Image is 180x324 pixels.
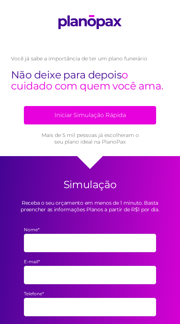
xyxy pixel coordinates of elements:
h2: Simulação [64,178,117,191]
label: Telefone* [24,290,156,298]
label: Nome* [24,226,156,234]
p: Você já sabe a importância de ter um plano funerário [11,55,169,62]
p: Receba o seu orçamento em menos de 1 minuto. Basta preencher as informações Planos a partir de R$... [11,200,169,213]
a: Iniciar Simulação Rápida [24,106,156,124]
h2: o cuidado com quem você ama. [11,69,169,91]
small: Mais de 5 mil pessoas já escolheram o seu plano ideal na PlanoPax [40,132,141,145]
label: E-mail* [24,258,156,266]
span: Não deixe para depois [11,68,122,81]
